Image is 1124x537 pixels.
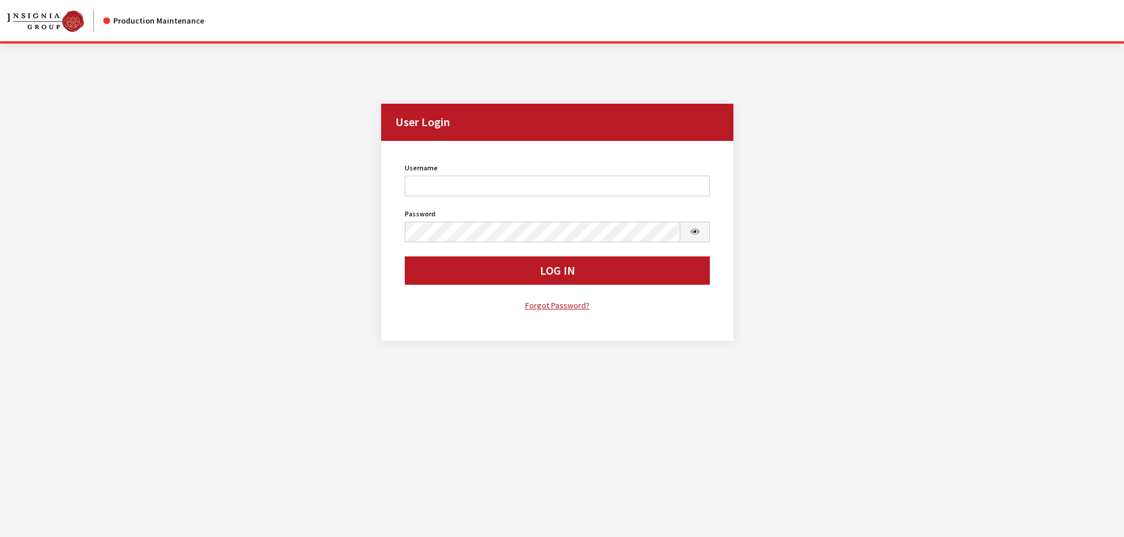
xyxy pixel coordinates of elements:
label: Username [405,163,438,173]
a: Forgot Password? [405,299,710,312]
img: Catalog Maintenance [7,11,84,32]
div: Production Maintenance [103,15,204,27]
a: Insignia Group logo [7,9,103,32]
button: Log In [405,256,710,285]
label: Password [405,209,435,219]
h2: User Login [381,104,734,141]
button: Show Password [680,222,710,242]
